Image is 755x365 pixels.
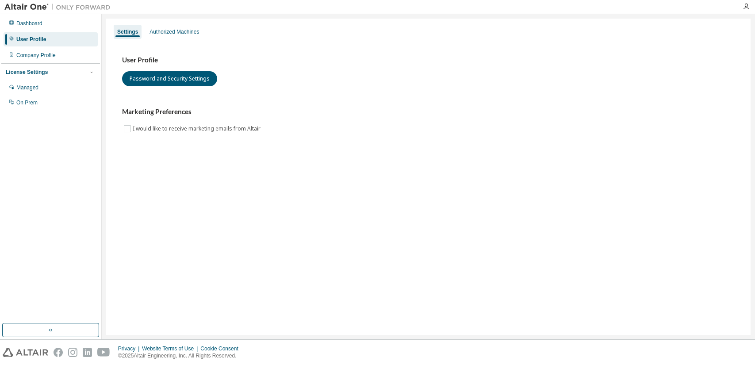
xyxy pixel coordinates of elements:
[83,348,92,357] img: linkedin.svg
[97,348,110,357] img: youtube.svg
[200,345,243,352] div: Cookie Consent
[149,28,199,35] div: Authorized Machines
[16,20,42,27] div: Dashboard
[54,348,63,357] img: facebook.svg
[133,123,262,134] label: I would like to receive marketing emails from Altair
[4,3,115,12] img: Altair One
[122,56,735,65] h3: User Profile
[122,108,735,116] h3: Marketing Preferences
[68,348,77,357] img: instagram.svg
[16,99,38,106] div: On Prem
[16,36,46,43] div: User Profile
[16,52,56,59] div: Company Profile
[118,352,244,360] p: © 2025 Altair Engineering, Inc. All Rights Reserved.
[6,69,48,76] div: License Settings
[118,345,142,352] div: Privacy
[122,71,217,86] button: Password and Security Settings
[16,84,38,91] div: Managed
[117,28,138,35] div: Settings
[142,345,200,352] div: Website Terms of Use
[3,348,48,357] img: altair_logo.svg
